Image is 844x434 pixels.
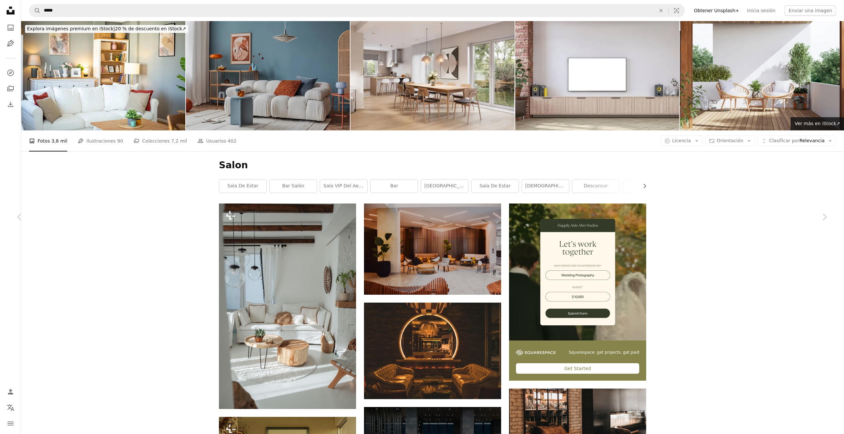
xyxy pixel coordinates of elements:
a: Colecciones [4,82,17,95]
a: [GEOGRAPHIC_DATA] [421,179,468,193]
a: Iniciar sesión / Registrarse [4,385,17,398]
button: desplazar lista a la derecha [639,179,646,193]
img: una sala de estar llena de muebles y una chimenea [219,203,356,409]
button: Menú [4,417,17,430]
img: Representación 3D de una zona de comedor en cocina moderna [350,21,515,130]
a: Obtener Unsplash+ [690,5,743,16]
span: Licencia [672,138,691,143]
a: una sala de estar llena de muebles y una chimenea [219,303,356,309]
a: Ver más en iStock↗ [791,117,844,130]
form: Encuentra imágenes en todo el sitio [29,4,685,17]
div: Get Started [516,363,639,374]
button: Licencia [661,136,703,146]
button: Idioma [4,401,17,414]
span: Relevancia [769,138,825,144]
a: Siguiente [804,185,844,249]
a: Squarespace: get projects, get paidGet Started [509,203,646,381]
img: file-1747939142011-51e5cc87e3c9 [516,350,556,356]
a: Historial de descargas [4,98,17,111]
h1: Salon [219,159,646,171]
a: Descansar [572,179,619,193]
a: vestíbulo [623,179,670,193]
button: Búsqueda visual [669,4,684,17]
div: 20 % de descuento en iStock ↗ [25,25,188,33]
button: Clasificar porRelevancia [758,136,836,146]
span: Squarespace: get projects, get paid [569,350,639,355]
a: Explorar [4,66,17,79]
a: Fotos [4,21,17,34]
img: file-1747939393036-2c53a76c450aimage [509,203,646,340]
a: Sala de estar [471,179,519,193]
span: 402 [227,137,236,145]
a: bar [371,179,418,193]
a: Colecciones 7,2 mil [134,130,187,151]
span: Clasificar por [769,138,799,143]
span: 90 [117,137,123,145]
img: Juego de mesa y sillas de madera marrón [364,203,501,295]
img: Modern living room interior design featuring white sofa and wooden furniture [21,21,185,130]
a: [DEMOGRAPHIC_DATA] [522,179,569,193]
span: Orientación [717,138,743,143]
a: Juego de mesa y sillas de madera marrón [364,246,501,252]
img: Moderna sala de estar retro con un televisor en un mueble [515,21,679,130]
button: Buscar en Unsplash [29,4,41,17]
a: sala de estar [219,179,266,193]
a: Dos sillones de cuero blanco [364,348,501,354]
img: Terraza moderna y contemporánea con vista a la naturaleza render 3d [680,21,844,130]
a: Usuarios 402 [197,130,236,151]
button: Orientación [705,136,755,146]
a: Explora imágenes premium en iStock|20 % de descuento en iStock↗ [21,21,192,37]
a: bar salón [270,179,317,193]
span: Ver más en iStock ↗ [795,121,840,126]
a: Sala VIP del aeropuerto [320,179,367,193]
button: Borrar [654,4,668,17]
a: Ilustraciones [4,37,17,50]
button: Enviar una imagen [785,5,836,16]
a: Ilustraciones 90 [78,130,123,151]
span: 7,2 mil [171,137,187,145]
a: Inicia sesión [743,5,779,16]
span: Explora imágenes premium en iStock | [27,26,115,31]
img: Dos sillones de cuero blanco [364,303,501,399]
img: Rincón de sala de estar en tonos neutros con textiles en capas, un sofá acolchado y una decoració... [186,21,350,130]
